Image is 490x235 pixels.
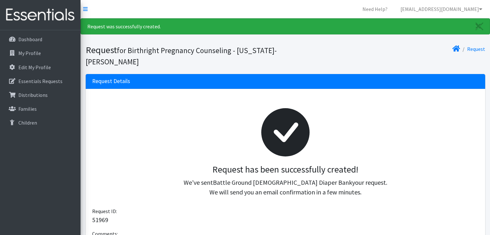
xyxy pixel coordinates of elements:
h1: Request [86,44,283,67]
small: for Birthright Pregnancy Counseling - [US_STATE]-[PERSON_NAME] [86,46,277,66]
p: Children [18,119,37,126]
a: Families [3,102,78,115]
a: Essentials Requests [3,75,78,88]
span: Request ID: [92,208,117,214]
a: Request [467,46,485,52]
a: My Profile [3,47,78,60]
a: Edit My Profile [3,61,78,74]
h3: Request has been successfully created! [97,164,474,175]
a: Distributions [3,89,78,101]
span: Battle Ground [DEMOGRAPHIC_DATA] Diaper Bank [213,178,352,186]
a: [EMAIL_ADDRESS][DOMAIN_NAME] [395,3,487,15]
p: Essentials Requests [18,78,62,84]
p: My Profile [18,50,41,56]
p: Dashboard [18,36,42,42]
a: Children [3,116,78,129]
p: Families [18,106,37,112]
a: Need Help? [357,3,393,15]
div: Request was successfully created. [81,18,490,34]
h3: Request Details [92,78,130,85]
a: Dashboard [3,33,78,46]
p: Edit My Profile [18,64,51,70]
a: Close [469,19,490,34]
p: We've sent your request. We will send you an email confirmation in a few minutes. [97,178,474,197]
img: HumanEssentials [3,4,78,26]
p: Distributions [18,92,48,98]
p: 51969 [92,215,479,225]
